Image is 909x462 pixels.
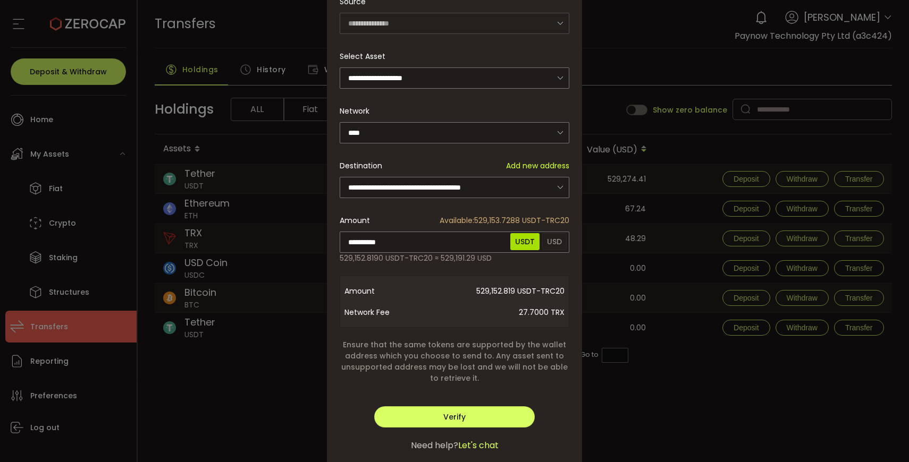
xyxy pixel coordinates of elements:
[506,160,569,172] span: Add new address
[440,215,569,226] span: 529,153.7288 USDT-TRC20
[411,439,458,452] span: Need help?
[430,280,565,302] span: 529,152.819 USDT-TRC20
[340,253,492,264] span: 529,152.8190 USDT-TRC20 ≈ 529,191.29 USD
[344,302,430,323] span: Network Fee
[542,233,567,250] span: USD
[374,406,535,427] button: Verify
[510,233,540,250] span: USDT
[856,411,909,462] iframe: Chat Widget
[458,439,499,452] span: Let's chat
[340,106,376,116] label: Network
[443,412,466,422] span: Verify
[340,51,392,62] label: Select Asset
[430,302,565,323] span: 27.7000 TRX
[340,215,370,226] span: Amount
[440,215,474,226] span: Available:
[344,280,430,302] span: Amount
[340,339,569,384] span: Ensure that the same tokens are supported by the wallet address which you choose to send to. Any ...
[340,160,382,171] span: Destination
